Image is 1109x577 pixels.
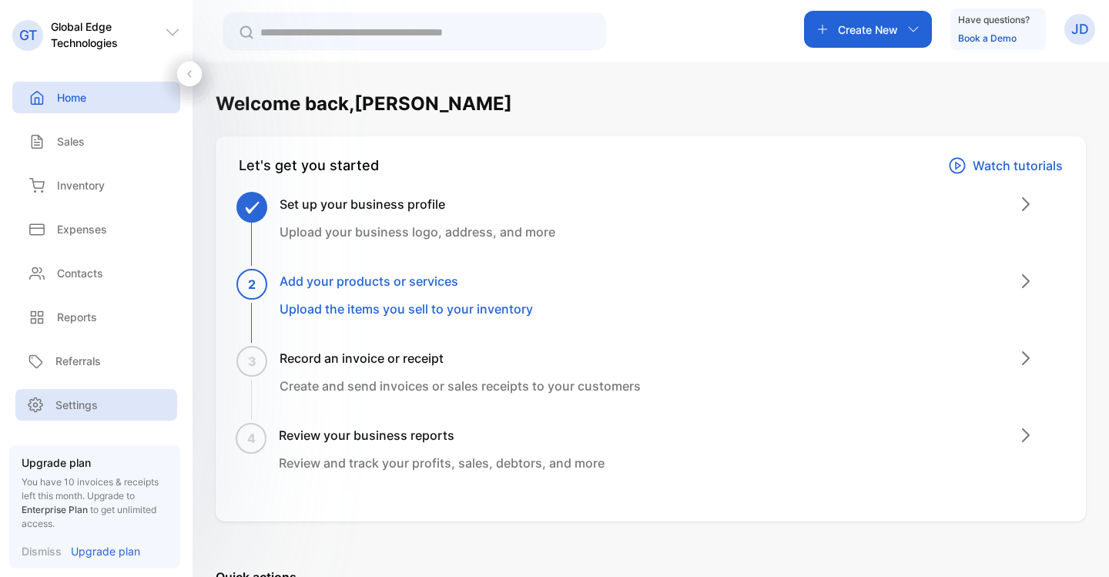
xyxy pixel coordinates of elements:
p: Upload the items you sell to your inventory [280,300,533,318]
p: Contacts [57,265,103,281]
span: Upgrade to to get unlimited access. [22,490,156,529]
p: Create New [838,22,898,38]
p: Global Edge Technologies [51,18,165,51]
p: You have 10 invoices & receipts left this month. [22,475,168,531]
p: Inventory [57,177,105,193]
span: 2 [248,275,256,294]
p: Sales [57,133,85,149]
h3: Set up your business profile [280,195,555,213]
p: Referrals [55,353,101,369]
p: Expenses [57,221,107,237]
h3: Add your products or services [280,272,533,290]
h3: Review your business reports [279,426,605,444]
span: 4 [247,429,256,448]
p: Upgrade plan [22,455,168,471]
p: Watch tutorials [973,156,1063,175]
p: Have questions? [958,12,1030,28]
span: 3 [248,352,256,371]
a: Watch tutorials [948,155,1063,176]
h3: Record an invoice or receipt [280,349,641,367]
span: Enterprise Plan [22,504,88,515]
p: JD [1071,19,1089,39]
p: Reports [57,309,97,325]
button: Create New [804,11,932,48]
p: Upload your business logo, address, and more [280,223,555,241]
h1: Welcome back, [PERSON_NAME] [216,90,512,118]
button: JD [1064,11,1095,48]
p: GT [19,25,37,45]
p: Review and track your profits, sales, debtors, and more [279,454,605,472]
a: Book a Demo [958,32,1017,44]
p: Upgrade plan [71,543,140,559]
p: Create and send invoices or sales receipts to your customers [280,377,641,395]
p: Dismiss [22,543,62,559]
div: Let's get you started [239,155,379,176]
p: Home [57,89,86,106]
p: Settings [55,397,98,413]
a: Upgrade plan [62,543,140,559]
